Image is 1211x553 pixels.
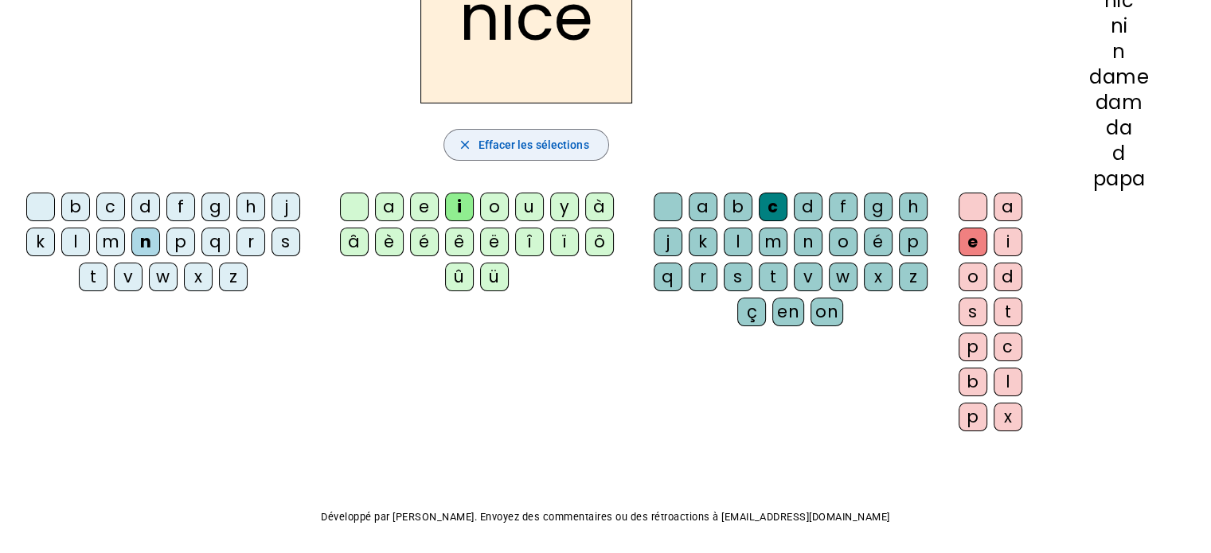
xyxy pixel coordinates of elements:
[794,228,822,256] div: n
[772,298,804,326] div: en
[689,228,717,256] div: k
[724,228,752,256] div: l
[1053,17,1186,36] div: ni
[811,298,843,326] div: on
[271,228,300,256] div: s
[166,193,195,221] div: f
[340,228,369,256] div: â
[1053,169,1186,189] div: papa
[794,193,822,221] div: d
[201,193,230,221] div: g
[480,263,509,291] div: ü
[959,228,987,256] div: e
[1053,42,1186,61] div: n
[994,333,1022,361] div: c
[375,193,404,221] div: a
[184,263,213,291] div: x
[724,263,752,291] div: s
[149,263,178,291] div: w
[654,263,682,291] div: q
[899,263,928,291] div: z
[829,193,857,221] div: f
[724,193,752,221] div: b
[829,228,857,256] div: o
[994,403,1022,431] div: x
[585,228,614,256] div: ô
[994,193,1022,221] div: a
[689,193,717,221] div: a
[375,228,404,256] div: è
[131,228,160,256] div: n
[478,135,588,154] span: Effacer les sélections
[864,193,893,221] div: g
[445,193,474,221] div: i
[994,298,1022,326] div: t
[794,263,822,291] div: v
[410,228,439,256] div: é
[443,129,608,161] button: Effacer les sélections
[61,228,90,256] div: l
[899,193,928,221] div: h
[759,228,787,256] div: m
[689,263,717,291] div: r
[271,193,300,221] div: j
[550,193,579,221] div: y
[236,228,265,256] div: r
[96,228,125,256] div: m
[131,193,160,221] div: d
[457,138,471,152] mat-icon: close
[864,263,893,291] div: x
[26,228,55,256] div: k
[480,228,509,256] div: ë
[959,403,987,431] div: p
[959,368,987,396] div: b
[550,228,579,256] div: ï
[994,263,1022,291] div: d
[759,263,787,291] div: t
[236,193,265,221] div: h
[79,263,107,291] div: t
[219,263,248,291] div: z
[114,263,143,291] div: v
[61,193,90,221] div: b
[994,368,1022,396] div: l
[166,228,195,256] div: p
[959,263,987,291] div: o
[959,333,987,361] div: p
[1053,93,1186,112] div: dam
[201,228,230,256] div: q
[959,298,987,326] div: s
[515,193,544,221] div: u
[994,228,1022,256] div: i
[445,263,474,291] div: û
[585,193,614,221] div: à
[410,193,439,221] div: e
[654,228,682,256] div: j
[1053,144,1186,163] div: d
[864,228,893,256] div: é
[1053,68,1186,87] div: dame
[737,298,766,326] div: ç
[445,228,474,256] div: ê
[480,193,509,221] div: o
[1053,119,1186,138] div: da
[96,193,125,221] div: c
[515,228,544,256] div: î
[13,508,1198,527] p: Développé par [PERSON_NAME]. Envoyez des commentaires ou des rétroactions à [EMAIL_ADDRESS][DOMAI...
[899,228,928,256] div: p
[829,263,857,291] div: w
[759,193,787,221] div: c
